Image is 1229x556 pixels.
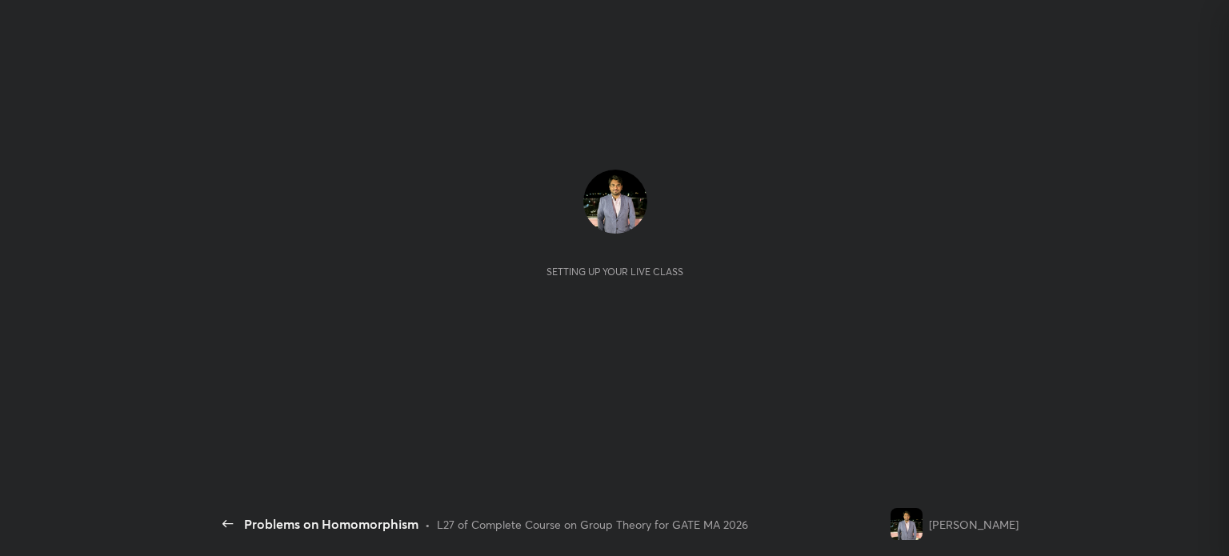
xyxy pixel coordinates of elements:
div: L27 of Complete Course on Group Theory for GATE MA 2026 [437,516,748,533]
img: 9689d3ed888646769c7969bc1f381e91.jpg [891,508,923,540]
div: Setting up your live class [546,266,683,278]
img: 9689d3ed888646769c7969bc1f381e91.jpg [583,170,647,234]
div: [PERSON_NAME] [929,516,1019,533]
div: • [425,516,430,533]
div: Problems on Homomorphism [244,514,418,534]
